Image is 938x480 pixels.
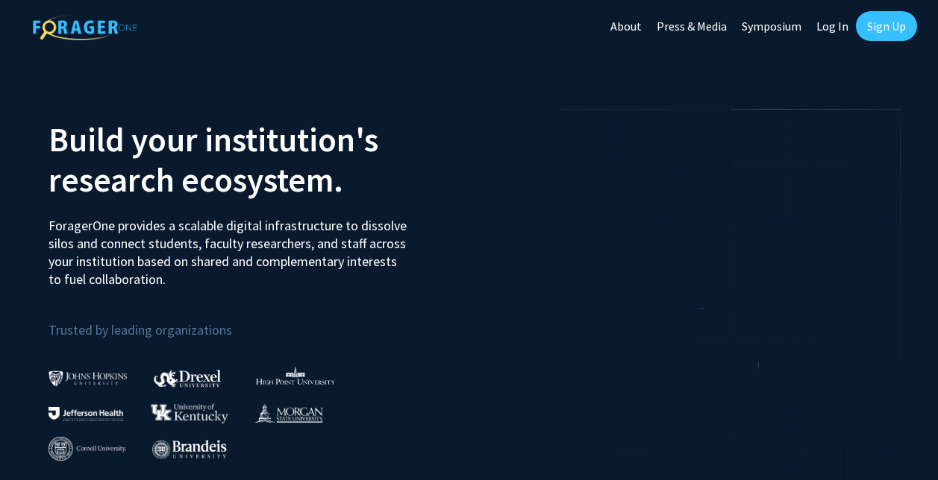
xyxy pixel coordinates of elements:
p: Trusted by leading organizations [49,300,458,341]
h2: Build your institution's research ecosystem. [49,119,458,200]
img: University of Kentucky [151,403,228,423]
img: Cornell University [49,437,126,461]
img: Brandeis University [152,440,227,458]
img: High Point University [256,367,335,385]
p: ForagerOne provides a scalable digital infrastructure to dissolve silos and connect students, fac... [49,206,409,288]
img: Drexel University [154,370,221,387]
img: Johns Hopkins University [49,370,128,386]
a: Sign Up [856,11,917,41]
img: Thomas Jefferson University [49,407,123,421]
img: Morgan State University [254,403,323,423]
img: ForagerOne Logo [33,14,137,40]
